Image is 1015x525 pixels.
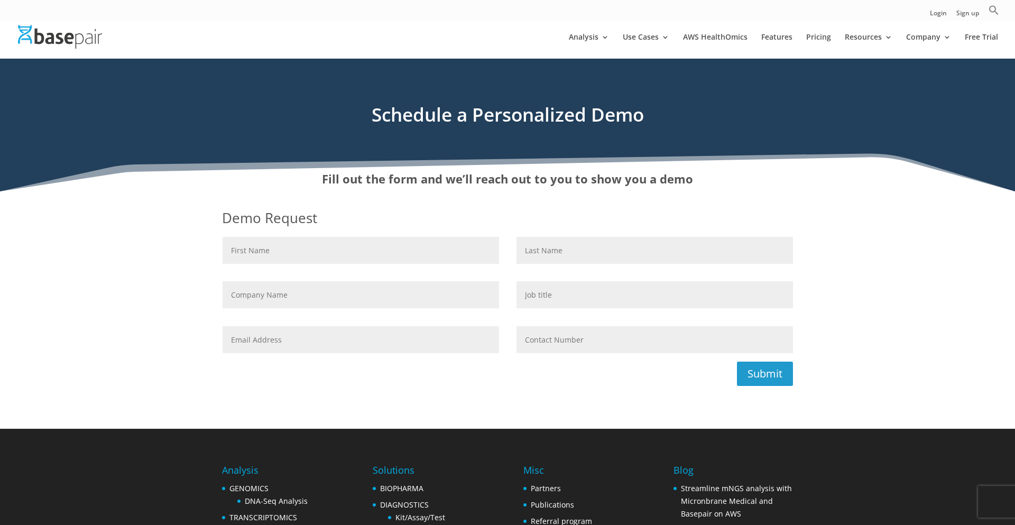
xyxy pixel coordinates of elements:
[516,281,793,308] input: Job title
[806,33,831,58] a: Pricing
[373,463,492,482] h4: Solutions
[531,483,561,493] a: Partners
[322,171,693,187] strong: Fill out the form and we’ll reach out to you to show you a demo
[989,5,999,15] svg: Search
[222,463,332,482] h4: Analysis
[380,483,423,493] a: BIOPHARMA
[222,208,793,237] h1: Demo Request
[930,10,947,21] a: Login
[569,33,609,58] a: Analysis
[516,237,793,264] input: Last Name
[681,483,792,519] a: Streamline mNGS analysis with Micronbrane Medical and Basepair on AWS
[516,326,793,353] input: Only numbers allowed.
[245,496,308,506] a: DNA-Seq Analysis
[761,33,792,58] a: Features
[18,25,102,48] img: Basepair
[223,281,499,308] input: Company Name
[989,5,999,21] a: Search Icon Link
[229,483,269,493] a: GENOMICS
[222,102,793,134] h1: Schedule a Personalized Demo
[229,512,297,522] a: TRANSCRIPTOMICS
[380,500,429,510] a: DIAGNOSTICS
[845,33,892,58] a: Resources
[965,33,998,58] a: Free Trial
[683,33,748,58] a: AWS HealthOmics
[523,463,592,482] h4: Misc
[956,10,979,21] a: Sign up
[623,33,669,58] a: Use Cases
[223,326,499,353] input: Email Address
[223,237,499,264] input: First Name
[673,463,792,482] h4: Blog
[531,500,574,510] a: Publications
[737,362,793,386] button: Submit
[906,33,951,58] a: Company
